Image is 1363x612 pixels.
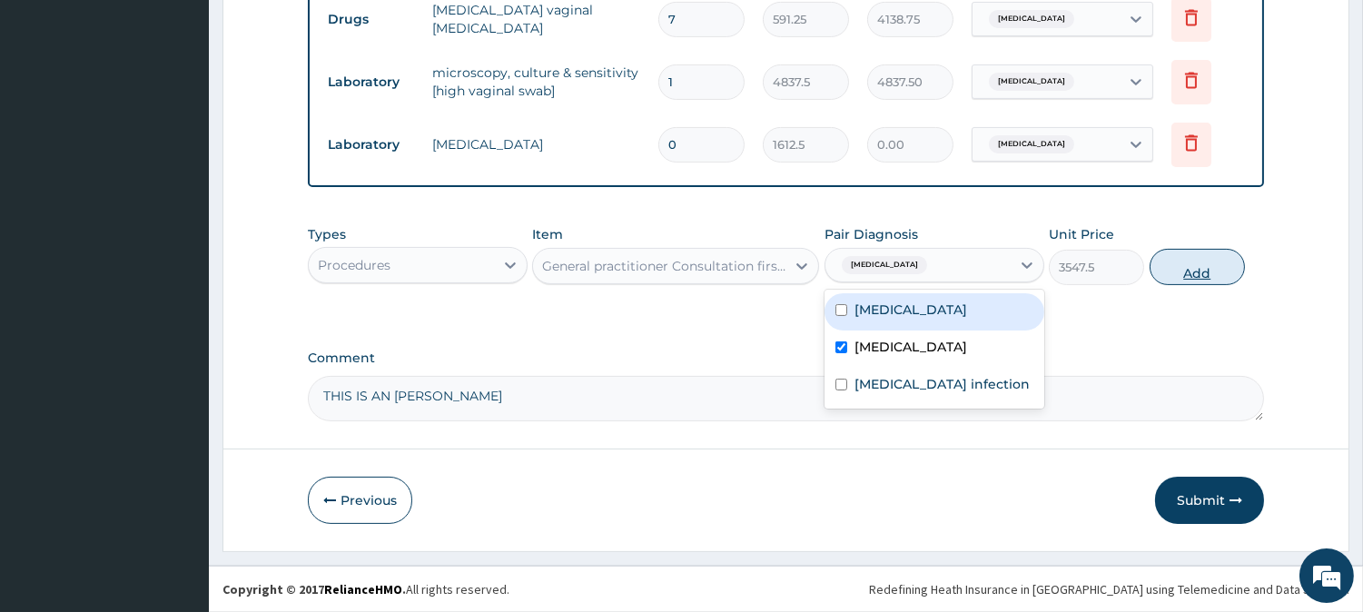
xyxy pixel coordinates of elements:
[308,350,1264,366] label: Comment
[542,257,787,275] div: General practitioner Consultation first outpatient consultation
[989,135,1074,153] span: [MEDICAL_DATA]
[319,3,423,36] td: Drugs
[825,225,918,243] label: Pair Diagnosis
[854,375,1030,393] label: [MEDICAL_DATA] infection
[319,65,423,99] td: Laboratory
[298,9,341,53] div: Minimize live chat window
[209,566,1363,612] footer: All rights reserved.
[105,188,251,371] span: We're online!
[222,581,406,597] strong: Copyright © 2017 .
[34,91,74,136] img: d_794563401_company_1708531726252_794563401
[308,227,346,242] label: Types
[308,477,412,524] button: Previous
[9,414,346,478] textarea: Type your message and hit 'Enter'
[989,10,1074,28] span: [MEDICAL_DATA]
[423,126,649,163] td: [MEDICAL_DATA]
[94,102,305,125] div: Chat with us now
[319,128,423,162] td: Laboratory
[1155,477,1264,524] button: Submit
[854,338,967,356] label: [MEDICAL_DATA]
[532,225,563,243] label: Item
[842,256,927,274] span: [MEDICAL_DATA]
[1150,249,1245,285] button: Add
[1049,225,1114,243] label: Unit Price
[869,580,1349,598] div: Redefining Heath Insurance in [GEOGRAPHIC_DATA] using Telemedicine and Data Science!
[423,54,649,109] td: microscopy, culture & sensitivity [high vaginal swab]
[989,73,1074,91] span: [MEDICAL_DATA]
[318,256,390,274] div: Procedures
[324,581,402,597] a: RelianceHMO
[854,301,967,319] label: [MEDICAL_DATA]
